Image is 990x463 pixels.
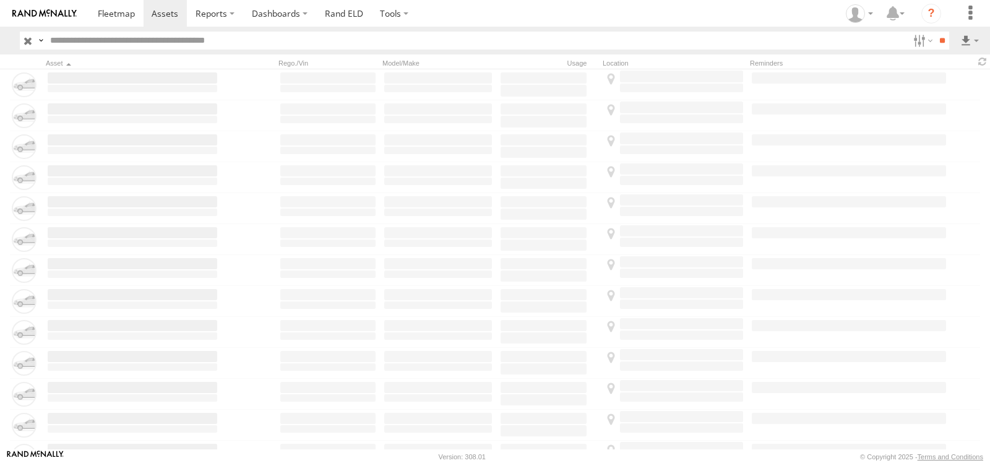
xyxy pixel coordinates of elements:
div: Reminders [750,59,867,67]
div: Rego./Vin [278,59,377,67]
div: Victor Calcano Jr [841,4,877,23]
img: rand-logo.svg [12,9,77,18]
div: Model/Make [382,59,494,67]
div: Usage [499,59,598,67]
div: Version: 308.01 [439,453,486,461]
div: © Copyright 2025 - [860,453,983,461]
div: Click to Sort [46,59,219,67]
label: Search Filter Options [908,32,935,50]
i: ? [921,4,941,24]
a: Terms and Conditions [918,453,983,461]
span: Refresh [975,56,990,67]
label: Search Query [36,32,46,50]
div: Location [603,59,745,67]
a: Visit our Website [7,451,64,463]
label: Export results as... [959,32,980,50]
